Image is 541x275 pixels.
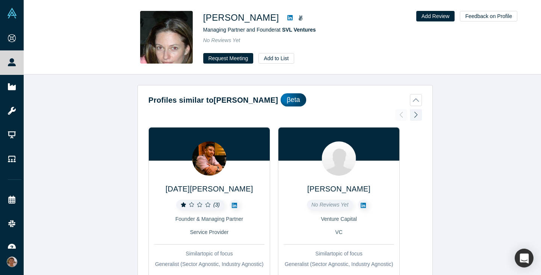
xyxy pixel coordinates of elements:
span: No Reviews Yet [203,37,240,43]
button: Profiles similar to[PERSON_NAME]βeta [148,93,422,106]
button: Add to List [258,53,294,64]
img: Mikhail Baklanov's Account [7,257,17,267]
div: VC [284,228,394,236]
button: Request Meeting [203,53,254,64]
img: Vlasta Pokladnikova's Profile Image [140,11,193,64]
span: Generalist (Sector Agnostic, Industry Agnostic) [155,261,264,267]
span: Generalist (Sector Agnostic, Industry Agnostic) [285,261,393,267]
span: No Reviews Yet [311,202,349,208]
h2: Profiles similar to [PERSON_NAME] [148,94,278,106]
i: ( 3 ) [213,202,220,208]
div: βeta [281,93,306,106]
h1: [PERSON_NAME] [203,11,279,24]
a: SVL Ventures [282,27,316,33]
img: Kartik Agnihotri's Profile Image [192,141,227,176]
a: [DATE][PERSON_NAME] [165,185,253,193]
img: Alchemist Vault Logo [7,8,17,18]
div: Similar topic of focus [284,250,394,258]
div: Service Provider [154,228,264,236]
div: Similar topic of focus [154,250,264,258]
span: Venture Capital [321,216,357,222]
button: Feedback on Profile [460,11,517,21]
img: Kristopher Alford's Profile Image [322,141,356,176]
span: Managing Partner and Founder at [203,27,316,33]
button: Add Review [416,11,455,21]
a: [PERSON_NAME] [307,185,370,193]
span: Founder & Managing Partner [175,216,243,222]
